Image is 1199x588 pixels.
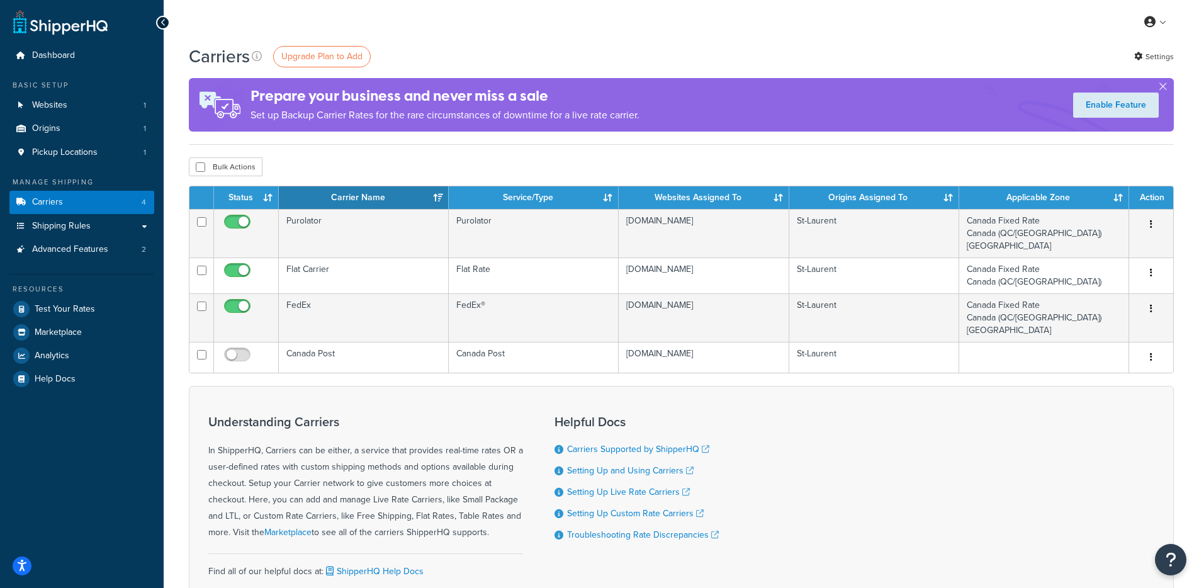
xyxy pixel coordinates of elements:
span: Dashboard [32,50,75,61]
a: Settings [1134,48,1174,65]
a: Pickup Locations 1 [9,141,154,164]
span: 2 [142,244,146,255]
li: Advanced Features [9,238,154,261]
td: [DOMAIN_NAME] [619,342,789,373]
span: Analytics [35,351,69,361]
td: Canada Post [279,342,449,373]
a: Setting Up Live Rate Carriers [567,485,690,499]
span: 4 [142,197,146,208]
td: St-Laurent [789,209,959,257]
h1: Carriers [189,44,250,69]
span: Carriers [32,197,63,208]
td: FedEx [279,293,449,342]
a: Setting Up and Using Carriers [567,464,694,477]
a: Carriers Supported by ShipperHQ [567,443,709,456]
a: Troubleshooting Rate Discrepancies [567,528,719,541]
span: Upgrade Plan to Add [281,50,363,63]
a: Origins 1 [9,117,154,140]
li: Carriers [9,191,154,214]
div: Find all of our helpful docs at: [208,553,523,580]
li: Pickup Locations [9,141,154,164]
td: Canada Post [449,342,619,373]
td: Flat Carrier [279,257,449,293]
span: Advanced Features [32,244,108,255]
td: Purolator [449,209,619,257]
div: Basic Setup [9,80,154,91]
button: Open Resource Center [1155,544,1186,575]
span: 1 [144,100,146,111]
span: Help Docs [35,374,76,385]
td: St-Laurent [789,293,959,342]
div: Manage Shipping [9,177,154,188]
a: Shipping Rules [9,215,154,238]
span: Websites [32,100,67,111]
li: Websites [9,94,154,117]
td: St-Laurent [789,257,959,293]
a: Enable Feature [1073,93,1159,118]
td: Purolator [279,209,449,257]
span: Test Your Rates [35,304,95,315]
a: ShipperHQ Home [13,9,108,35]
td: FedEx® [449,293,619,342]
span: 1 [144,147,146,158]
a: Help Docs [9,368,154,390]
a: Carriers 4 [9,191,154,214]
th: Websites Assigned To: activate to sort column ascending [619,186,789,209]
span: 1 [144,123,146,134]
a: Websites 1 [9,94,154,117]
a: Dashboard [9,44,154,67]
td: Flat Rate [449,257,619,293]
a: Upgrade Plan to Add [273,46,371,67]
span: Origins [32,123,60,134]
td: Canada Fixed Rate Canada (QC/[GEOGRAPHIC_DATA]) [959,257,1129,293]
li: Origins [9,117,154,140]
td: [DOMAIN_NAME] [619,257,789,293]
div: Resources [9,284,154,295]
button: Bulk Actions [189,157,262,176]
h3: Understanding Carriers [208,415,523,429]
span: Marketplace [35,327,82,338]
div: In ShipperHQ, Carriers can be either, a service that provides real-time rates OR a user-defined r... [208,415,523,541]
th: Status: activate to sort column ascending [214,186,279,209]
th: Action [1129,186,1173,209]
h3: Helpful Docs [554,415,719,429]
a: Test Your Rates [9,298,154,320]
a: Setting Up Custom Rate Carriers [567,507,704,520]
td: Canada Fixed Rate Canada (QC/[GEOGRAPHIC_DATA]) [GEOGRAPHIC_DATA] [959,293,1129,342]
a: Analytics [9,344,154,367]
td: [DOMAIN_NAME] [619,209,789,257]
span: Shipping Rules [32,221,91,232]
img: ad-rules-rateshop-fe6ec290ccb7230408bd80ed9643f0289d75e0ffd9eb532fc0e269fcd187b520.png [189,78,250,132]
p: Set up Backup Carrier Rates for the rare circumstances of downtime for a live rate carrier. [250,106,639,124]
h4: Prepare your business and never miss a sale [250,86,639,106]
td: [DOMAIN_NAME] [619,293,789,342]
th: Carrier Name: activate to sort column ascending [279,186,449,209]
th: Service/Type: activate to sort column ascending [449,186,619,209]
a: Marketplace [9,321,154,344]
td: Canada Fixed Rate Canada (QC/[GEOGRAPHIC_DATA]) [GEOGRAPHIC_DATA] [959,209,1129,257]
th: Applicable Zone: activate to sort column ascending [959,186,1129,209]
th: Origins Assigned To: activate to sort column ascending [789,186,959,209]
a: Advanced Features 2 [9,238,154,261]
td: St-Laurent [789,342,959,373]
a: Marketplace [264,526,312,539]
span: Pickup Locations [32,147,98,158]
a: ShipperHQ Help Docs [324,565,424,578]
